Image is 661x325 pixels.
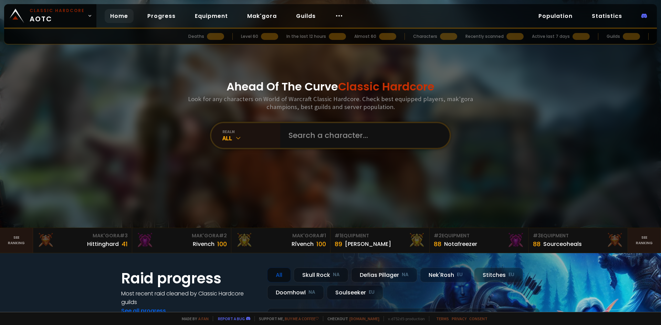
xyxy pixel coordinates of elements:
div: [PERSON_NAME] [345,240,391,248]
a: a fan [198,316,209,321]
div: Notafreezer [444,240,477,248]
a: Population [533,9,578,23]
a: Report a bug [218,316,245,321]
a: Mak'Gora#1Rîvench100 [231,228,330,253]
div: In the last 12 hours [286,33,326,40]
div: Rîvench [292,240,314,248]
a: Consent [469,316,487,321]
small: EU [508,271,514,278]
span: # 3 [533,232,541,239]
h1: Ahead Of The Curve [227,78,434,95]
a: See all progress [121,307,166,315]
a: Mak'Gora#2Rivench100 [132,228,231,253]
div: Equipment [434,232,524,239]
small: NA [308,289,315,296]
div: Active last 7 days [532,33,570,40]
div: Sourceoheals [543,240,582,248]
a: Buy me a coffee [285,316,319,321]
span: Classic Hardcore [338,79,434,94]
div: Mak'Gora [136,232,227,239]
div: Characters [413,33,437,40]
a: #1Equipment89[PERSON_NAME] [330,228,430,253]
small: Classic Hardcore [30,8,85,14]
div: Nek'Rosh [420,268,471,282]
span: Checkout [323,316,379,321]
div: 88 [533,239,541,249]
a: Seeranking [628,228,661,253]
a: Mak'Gora#3Hittinghard41 [33,228,132,253]
a: Privacy [452,316,466,321]
span: # 2 [434,232,442,239]
a: Home [105,9,134,23]
a: Classic HardcoreAOTC [4,4,96,28]
div: 89 [335,239,342,249]
small: NA [402,271,409,278]
input: Search a character... [284,123,441,148]
div: Stitches [474,268,523,282]
div: 100 [316,239,326,249]
div: 88 [434,239,441,249]
a: #2Equipment88Notafreezer [430,228,529,253]
span: # 1 [319,232,326,239]
h1: Raid progress [121,268,259,289]
span: Made by [178,316,209,321]
div: All [267,268,291,282]
a: Mak'gora [242,9,282,23]
div: All [222,134,280,142]
div: Mak'Gora [37,232,128,239]
span: v. d752d5 - production [384,316,425,321]
div: Defias Pillager [351,268,417,282]
div: Rivench [193,240,214,248]
a: Progress [142,9,181,23]
small: NA [333,271,340,278]
div: Guilds [607,33,620,40]
div: Hittinghard [87,240,119,248]
div: Level 60 [241,33,258,40]
small: EU [369,289,375,296]
div: Doomhowl [267,285,324,300]
div: 41 [122,239,128,249]
h3: Look for any characters on World of Warcraft Classic Hardcore. Check best equipped players, mak'g... [185,95,476,111]
span: # 1 [335,232,341,239]
span: Support me, [254,316,319,321]
a: Statistics [586,9,628,23]
div: realm [222,129,280,134]
span: AOTC [30,8,85,24]
div: Almost 60 [354,33,376,40]
a: Terms [436,316,449,321]
div: Skull Rock [294,268,348,282]
div: Mak'Gora [235,232,326,239]
a: Equipment [189,9,233,23]
div: Deaths [188,33,204,40]
div: Equipment [533,232,623,239]
a: #3Equipment88Sourceoheals [529,228,628,253]
span: # 3 [120,232,128,239]
h4: Most recent raid cleaned by Classic Hardcore guilds [121,289,259,306]
small: EU [457,271,463,278]
div: 100 [217,239,227,249]
div: Recently scanned [465,33,504,40]
span: # 2 [219,232,227,239]
a: [DOMAIN_NAME] [349,316,379,321]
a: Guilds [291,9,321,23]
div: Equipment [335,232,425,239]
div: Soulseeker [327,285,383,300]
